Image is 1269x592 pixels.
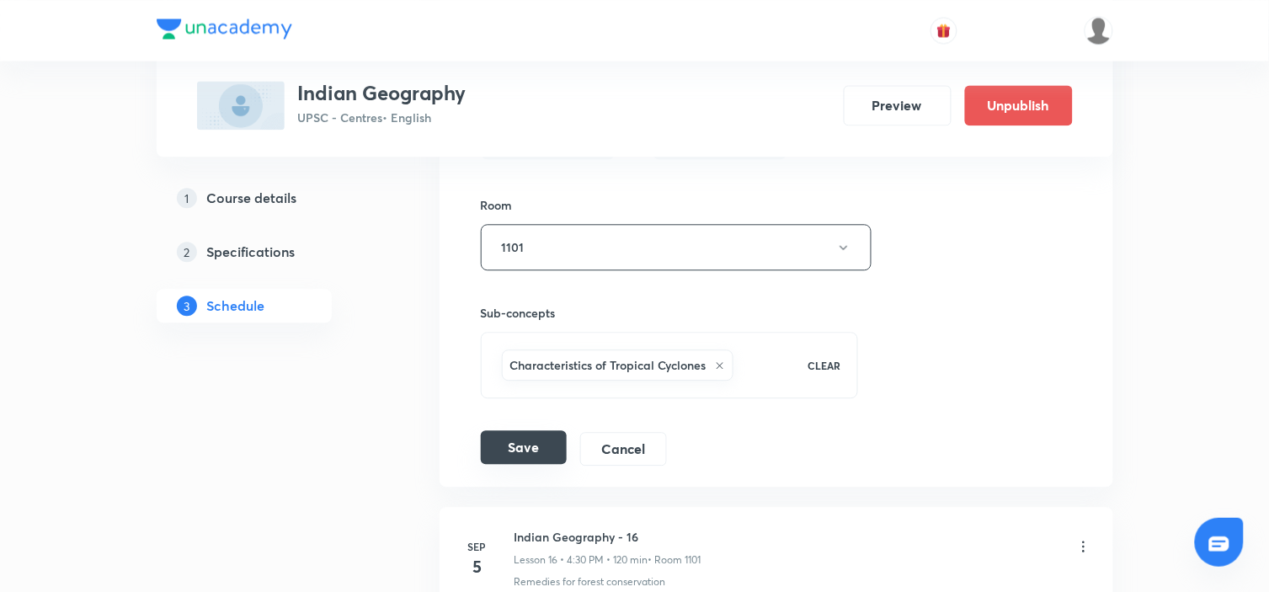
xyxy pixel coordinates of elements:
[481,224,872,270] button: 1101
[157,19,292,43] a: Company Logo
[648,552,701,568] p: • Room 1101
[298,81,467,105] h3: Indian Geography
[481,304,859,322] h6: Sub-concepts
[157,19,292,39] img: Company Logo
[808,358,840,373] p: CLEAR
[515,528,701,546] h6: Indian Geography - 16
[844,85,952,125] button: Preview
[515,574,666,589] p: Remedies for forest conservation
[157,181,386,215] a: 1Course details
[930,17,957,44] button: avatar
[177,296,197,316] p: 3
[936,23,952,38] img: avatar
[207,188,297,208] h5: Course details
[177,242,197,262] p: 2
[207,296,265,316] h5: Schedule
[510,356,706,374] h6: Characteristics of Tropical Cyclones
[207,242,296,262] h5: Specifications
[481,430,567,464] button: Save
[580,432,667,466] button: Cancel
[965,85,1073,125] button: Unpublish
[515,552,648,568] p: Lesson 16 • 4:30 PM • 120 min
[197,81,285,130] img: F23286B8-FDA8-44D8-BE2A-B8FA039665CE_plus.png
[157,235,386,269] a: 2Specifications
[298,109,467,126] p: UPSC - Centres • English
[461,539,494,554] h6: Sep
[481,196,513,214] h6: Room
[1085,16,1113,45] img: Abhijeet Srivastav
[177,188,197,208] p: 1
[461,554,494,579] h4: 5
